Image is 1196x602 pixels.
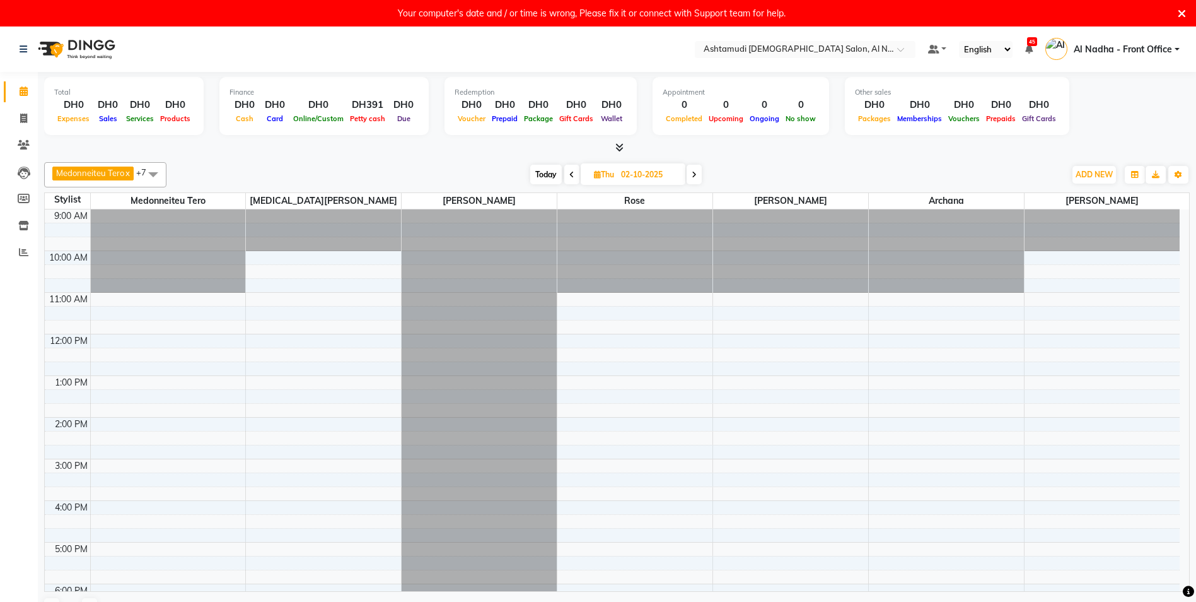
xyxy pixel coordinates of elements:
span: Card [264,114,286,123]
div: 0 [746,98,782,112]
span: Wallet [598,114,625,123]
div: Stylist [45,193,90,206]
span: Prepaids [983,114,1019,123]
div: 5:00 PM [52,543,90,556]
span: Medonneiteu Tero [91,193,246,209]
div: Your computer's date and / or time is wrong, Please fix it or connect with Support team for help. [398,5,786,21]
div: DH0 [489,98,521,112]
span: Cash [233,114,257,123]
div: Appointment [663,87,819,98]
span: Archana [869,193,1024,209]
span: [PERSON_NAME] [402,193,557,209]
span: Gift Cards [556,114,596,123]
a: x [124,168,130,178]
div: 2:00 PM [52,418,90,431]
div: DH0 [596,98,627,112]
span: Services [123,114,157,123]
span: Package [521,114,556,123]
div: DH0 [945,98,983,112]
div: DH0 [556,98,596,112]
div: DH0 [123,98,157,112]
div: Total [54,87,194,98]
div: DH0 [1019,98,1059,112]
span: Medonneiteu Tero [56,168,124,178]
a: 45 [1025,44,1033,55]
div: DH0 [260,98,290,112]
span: [PERSON_NAME] [1025,193,1180,209]
div: DH0 [455,98,489,112]
button: ADD NEW [1072,166,1116,184]
span: Memberships [894,114,945,123]
div: 6:00 PM [52,584,90,598]
span: Al Nadha - Front Office [1074,43,1172,56]
span: Online/Custom [290,114,347,123]
div: DH0 [521,98,556,112]
span: Sales [96,114,120,123]
div: Redemption [455,87,627,98]
div: DH391 [347,98,388,112]
img: logo [32,32,119,67]
span: No show [782,114,819,123]
div: DH0 [290,98,347,112]
span: Prepaid [489,114,521,123]
span: Upcoming [705,114,746,123]
span: 45 [1027,37,1037,46]
span: Due [394,114,414,123]
div: 0 [663,98,705,112]
div: 4:00 PM [52,501,90,514]
span: +7 [136,167,156,177]
div: DH0 [855,98,894,112]
span: ADD NEW [1076,170,1113,179]
input: 2025-10-02 [617,165,680,184]
div: Other sales [855,87,1059,98]
div: DH0 [54,98,93,112]
div: Finance [229,87,419,98]
div: 11:00 AM [47,293,90,306]
div: DH0 [388,98,419,112]
div: 1:00 PM [52,376,90,389]
span: Thu [591,170,617,179]
div: 0 [782,98,819,112]
span: Petty cash [347,114,388,123]
span: Expenses [54,114,93,123]
img: Al Nadha - Front Office [1045,38,1067,60]
span: [MEDICAL_DATA][PERSON_NAME] [246,193,401,209]
div: 3:00 PM [52,459,90,473]
div: 12:00 PM [47,334,90,348]
div: 0 [705,98,746,112]
div: DH0 [983,98,1019,112]
span: Rose [557,193,712,209]
span: Completed [663,114,705,123]
span: Today [530,165,562,184]
span: Products [157,114,194,123]
span: Packages [855,114,894,123]
span: Voucher [455,114,489,123]
div: DH0 [157,98,194,112]
div: 10:00 AM [47,251,90,264]
div: DH0 [894,98,945,112]
span: Gift Cards [1019,114,1059,123]
span: Ongoing [746,114,782,123]
div: 9:00 AM [52,210,90,223]
span: Vouchers [945,114,983,123]
span: [PERSON_NAME] [713,193,868,209]
div: DH0 [229,98,260,112]
div: DH0 [93,98,123,112]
